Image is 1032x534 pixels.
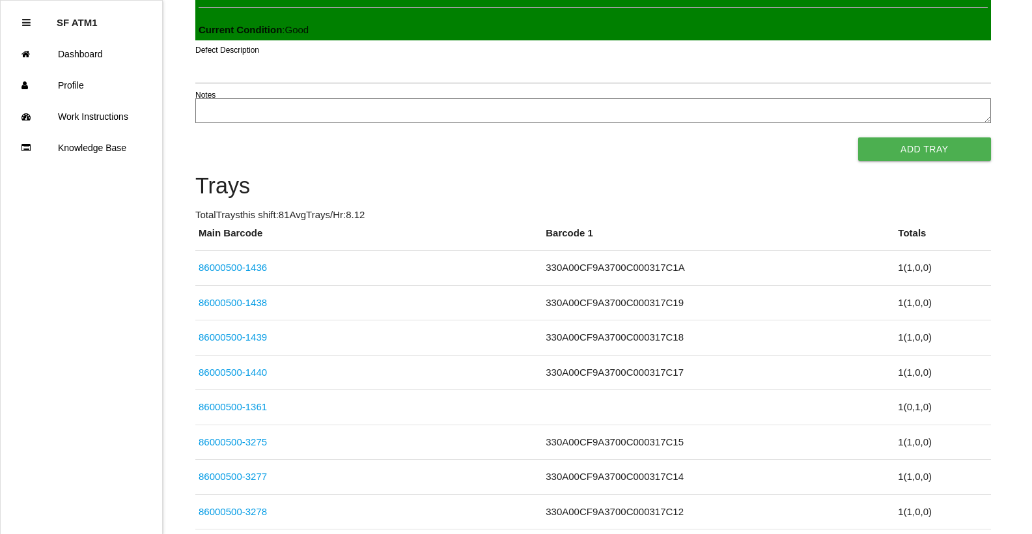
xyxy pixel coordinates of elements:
a: Profile [1,70,162,101]
h4: Trays [195,174,991,199]
a: 86000500-3278 [199,506,267,517]
a: 86000500-3277 [199,471,267,482]
button: Add Tray [858,137,991,161]
p: SF ATM1 [57,7,98,28]
a: 86000500-1436 [199,262,267,273]
td: 330A00CF9A3700C000317C19 [542,285,895,320]
a: 86000500-3275 [199,436,267,447]
span: : Good [199,24,309,35]
a: 86000500-1439 [199,331,267,343]
td: 1 ( 1 , 0 , 0 ) [895,460,990,495]
td: 330A00CF9A3700C000317C14 [542,460,895,495]
a: Dashboard [1,38,162,70]
a: Work Instructions [1,101,162,132]
td: 330A00CF9A3700C000317C17 [542,355,895,390]
td: 1 ( 1 , 0 , 0 ) [895,320,990,356]
p: Total Trays this shift: 81 Avg Trays /Hr: 8.12 [195,208,991,223]
a: 86000500-1361 [199,401,267,412]
td: 1 ( 1 , 0 , 0 ) [895,494,990,529]
th: Totals [895,226,990,251]
td: 1 ( 1 , 0 , 0 ) [895,285,990,320]
td: 330A00CF9A3700C000317C12 [542,494,895,529]
td: 330A00CF9A3700C000317C1A [542,251,895,286]
td: 330A00CF9A3700C000317C15 [542,425,895,460]
td: 330A00CF9A3700C000317C18 [542,320,895,356]
label: Defect Description [195,44,259,56]
b: Current Condition [199,24,282,35]
a: 86000500-1438 [199,297,267,308]
td: 1 ( 1 , 0 , 0 ) [895,251,990,286]
label: Notes [195,89,216,101]
a: 86000500-1440 [199,367,267,378]
a: Knowledge Base [1,132,162,163]
td: 1 ( 0 , 1 , 0 ) [895,390,990,425]
th: Main Barcode [195,226,542,251]
td: 1 ( 1 , 0 , 0 ) [895,355,990,390]
div: Close [22,7,31,38]
th: Barcode 1 [542,226,895,251]
td: 1 ( 1 , 0 , 0 ) [895,425,990,460]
